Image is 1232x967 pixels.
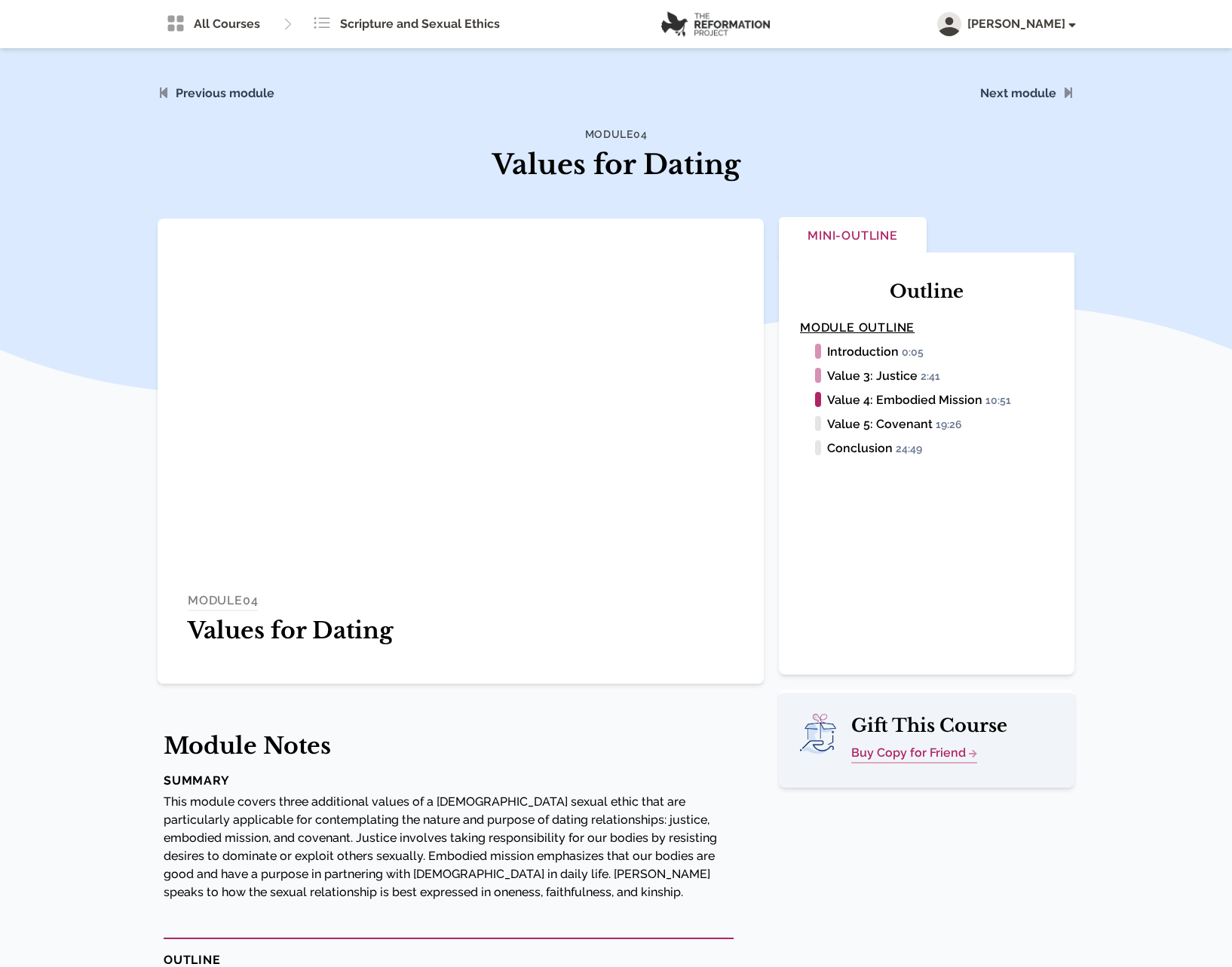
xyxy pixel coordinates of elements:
[980,86,1056,100] a: Next module
[800,280,1053,304] h2: Outline
[851,744,977,764] a: Buy Copy for Friend
[164,953,221,967] strong: OUTLINE
[164,773,230,788] strong: SUMMARY
[936,418,969,432] span: 19:26
[809,439,1053,457] li: Conclusion
[423,145,809,185] h1: Values for Dating
[800,319,1053,337] h4: Module Outline
[896,442,929,456] span: 24:49
[423,127,809,142] h4: Module 04
[194,15,260,33] span: All Courses
[967,15,1074,33] span: [PERSON_NAME]
[164,733,734,760] h1: Module Notes
[809,391,1053,409] li: Value 4: Embodied Mission
[176,86,274,100] a: Previous module
[902,346,930,360] span: 0:05
[304,9,509,39] a: Scripture and Sexual Ethics
[937,12,1074,36] button: [PERSON_NAME]
[779,217,927,257] button: Mini-Outline
[661,11,770,37] img: logo.png
[340,15,500,33] span: Scripture and Sexual Ethics
[158,219,764,559] iframe: Module 4 - Values for Dating
[921,370,947,384] span: 2:41
[809,415,1053,433] li: Value 5: Covenant
[158,9,269,39] a: All Courses
[188,592,258,611] h4: MODULE 04
[164,793,734,901] p: This module covers three additional values of a [DEMOGRAPHIC_DATA] sexual ethic that are particul...
[188,617,734,644] h1: Values for Dating
[985,394,1018,408] span: 10:51
[809,367,1053,385] li: Value 3: Justice
[809,343,1053,361] li: Introduction
[800,714,1053,738] h2: Gift This Course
